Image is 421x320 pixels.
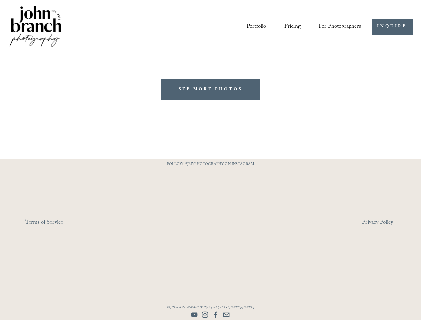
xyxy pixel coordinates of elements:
a: SEE MORE PHOTOS [161,79,260,100]
a: INQUIRE [372,19,413,35]
a: Privacy Policy [362,217,413,228]
a: Facebook [212,311,219,318]
a: Instagram [202,311,208,318]
a: Pricing [284,21,301,33]
p: FOLLOW @JBIVPHOTOGRAPHY ON INSTAGRAM [160,161,261,168]
a: info@jbivphotography.com [223,311,230,318]
a: folder dropdown [319,21,361,33]
a: YouTube [191,311,198,318]
img: John Branch IV Photography [8,4,62,49]
span: For Photographers [319,21,361,32]
em: © [PERSON_NAME] IV Photography LLC [DATE]-[DATE] [167,305,254,311]
a: Terms of Service [25,217,93,228]
a: Portfolio [247,21,266,33]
